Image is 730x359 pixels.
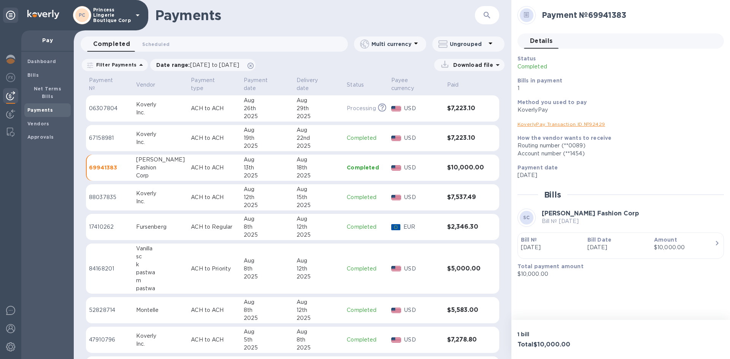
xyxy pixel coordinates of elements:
b: Bills in payment [517,77,562,84]
p: Completed [347,265,385,273]
a: KoverlyPay Transaction ID № 92429 [517,121,605,127]
p: 1 [517,84,718,92]
p: [DATE] [521,244,581,251]
div: Aug [244,298,290,306]
h3: Total $10,000.00 [517,341,618,348]
b: Approvals [27,134,54,140]
p: Multi currency [371,40,411,48]
span: Payment date [244,76,290,92]
div: 12th [297,265,341,273]
span: [DATE] to [DATE] [190,62,239,68]
img: USD [391,165,401,171]
div: 2025 [244,273,290,281]
p: Status [347,81,364,89]
p: Ungrouped [450,40,486,48]
div: 8th [244,306,290,314]
img: USD [391,337,401,343]
p: [DATE] [517,171,718,179]
p: 84168201 [89,265,130,273]
p: USD [404,104,441,112]
p: Completed [347,164,385,171]
div: 2025 [297,314,341,322]
p: Payment date [244,76,281,92]
div: Koverly [136,332,185,340]
span: Payment type [191,76,238,92]
div: 8th [244,265,290,273]
div: KoverlyPay [517,106,718,114]
h3: $7,223.10 [447,134,484,142]
p: Payment № [89,76,120,92]
span: Scheduled [142,40,170,48]
img: USD [391,308,401,313]
p: USD [404,193,441,201]
p: ACH to ACH [191,336,238,344]
div: 2025 [244,142,290,150]
p: ACH to Priority [191,265,238,273]
p: EUR [403,223,441,231]
div: Aug [244,185,290,193]
div: 15th [297,193,341,201]
h2: Bills [544,190,561,199]
p: 06307804 [89,104,130,112]
div: Fashion [136,164,185,172]
div: 2025 [244,314,290,322]
h3: $5,583.00 [447,307,484,314]
p: ACH to ACH [191,306,238,314]
p: Completed [347,306,385,314]
div: pastwa [136,269,185,277]
div: k [136,261,185,269]
div: Montelle [136,306,185,314]
div: Date range:[DATE] to [DATE] [150,59,255,71]
h3: $5,000.00 [447,265,484,272]
p: Bill № [DATE] [542,217,639,225]
div: 2025 [244,344,290,352]
h3: $2,346.30 [447,223,484,231]
p: Payment type [191,76,228,92]
div: 29th [297,104,341,112]
p: Paid [447,81,459,89]
button: Bill №[DATE]Bill Date[DATE]Amount$10,000.00 [517,232,724,259]
div: 8th [244,223,290,231]
span: Completed [93,39,130,49]
h3: $7,537.49 [447,194,484,201]
b: Bill Date [587,237,611,243]
p: 17410262 [89,223,130,231]
span: Payee currency [391,76,441,92]
span: Payment № [89,76,130,92]
p: Payee currency [391,76,431,92]
p: Delivery date [297,76,331,92]
p: Download file [450,61,493,69]
div: Routing number (**0089) [517,142,718,150]
div: Aug [297,185,341,193]
b: Net Terms Bills [34,86,62,99]
b: Payment date [517,164,558,171]
div: 12th [297,223,341,231]
div: 19th [244,134,290,142]
div: Aug [297,126,341,134]
p: Vendor [136,81,156,89]
b: Total payment amount [517,263,584,269]
div: Inc. [136,109,185,117]
p: Pay [27,36,68,44]
div: 2025 [297,172,341,180]
div: Unpin categories [3,8,18,23]
p: [DATE] [587,244,648,251]
div: pastwa [136,285,185,293]
h3: $10,000.00 [447,164,484,171]
div: Aug [297,215,341,223]
p: USD [404,265,441,273]
p: Completed [347,134,385,142]
b: [PERSON_NAME] Fashion Corp [542,210,639,217]
div: 18th [297,164,341,172]
b: Vendors [27,121,49,127]
p: USD [404,164,441,172]
p: Completed [347,193,385,201]
p: USD [404,306,441,314]
div: 12th [244,193,290,201]
p: 47910796 [89,336,130,344]
div: Aug [297,257,341,265]
div: Aug [244,96,290,104]
div: 2025 [297,112,341,120]
p: Processing [347,104,376,112]
b: Bill № [521,237,537,243]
